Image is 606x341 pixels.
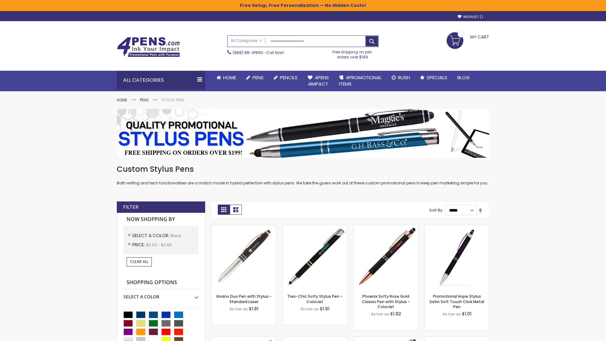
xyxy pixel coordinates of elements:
strong: Now Shopping by [123,213,199,226]
span: $1.81 [249,306,258,312]
span: Black [170,233,181,238]
span: $1.01 [462,311,472,317]
img: 4Pens Custom Pens and Promotional Products [117,37,180,57]
span: Clear All [130,259,148,264]
a: Pens [140,97,149,103]
a: 4Pens4impact [303,71,334,91]
a: Wishlist [458,15,483,19]
a: Home [117,97,127,103]
a: Pencils [269,71,303,85]
a: 4PROMOTIONALITEMS [334,71,387,91]
a: Tres-Chic Softy Stylus Pen - ColorJet-Black [283,225,347,230]
img: Tres-Chic Softy Stylus Pen - ColorJet-Black [283,225,347,289]
img: Stylus Pens [117,109,489,158]
span: Price [132,242,146,248]
span: 4Pens 4impact [308,74,329,87]
img: Promotional Hope Stylus Satin Soft Touch Click Metal Pen-Black [425,225,489,289]
a: Vivano Duo Pen with Stylus - Standard Laser [216,294,272,304]
span: As low as [443,311,461,317]
span: Specials [427,74,447,81]
a: Vivano Duo Pen with Stylus - Standard Laser-Black [212,225,276,230]
span: $1.92 [390,311,401,317]
strong: Shopping Options [123,276,199,290]
div: All Categories [117,71,205,90]
div: Free shipping on pen orders over $199 [326,47,379,60]
span: All Categories [231,38,262,43]
strong: Grid [218,205,230,215]
a: Tres-Chic Softy Stylus Pen - ColorJet [287,294,342,304]
a: All Categories [228,36,265,46]
a: Promotional Hope Stylus Satin Soft Touch Click Metal Pen [430,294,484,309]
strong: Filter [123,204,139,211]
label: Sort By [429,207,443,213]
img: Phoenix Softy Rose Gold Classic Pen with Stylus - ColorJet-Black [354,225,418,289]
span: Blog [457,74,470,81]
span: Select A Color [132,232,170,239]
span: $2.00 - $2.99 [146,242,172,248]
span: - Call Now! [233,50,284,55]
a: Blog [452,71,475,85]
span: As low as [229,306,248,312]
a: Pens [241,71,269,85]
a: Promotional Hope Stylus Satin Soft Touch Click Metal Pen-Black [425,225,489,230]
h1: Custom Stylus Pens [117,164,489,174]
span: Home [223,74,236,81]
a: Clear All [127,257,152,266]
div: Both writing and tech functionalities are a match made in hybrid perfection with stylus pens. We ... [117,164,489,186]
a: Phoenix Softy Rose Gold Classic Pen with Stylus - ColorJet-Black [354,225,418,230]
a: Rush [387,71,415,85]
img: Vivano Duo Pen with Stylus - Standard Laser-Black [212,225,276,289]
span: 4PROMOTIONAL ITEMS [339,74,382,87]
span: Pens [252,74,264,81]
span: $1.91 [320,306,330,312]
a: (888) 88-4PENS [233,50,263,55]
span: As low as [300,306,319,312]
a: Home [211,71,241,85]
span: As low as [371,311,389,317]
strong: Stylus Pens [161,97,185,103]
a: Specials [415,71,452,85]
span: Rush [398,74,410,81]
span: Pencils [280,74,298,81]
a: Phoenix Softy Rose Gold Classic Pen with Stylus - ColorJet [362,294,410,309]
div: Select A Color [123,289,199,300]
